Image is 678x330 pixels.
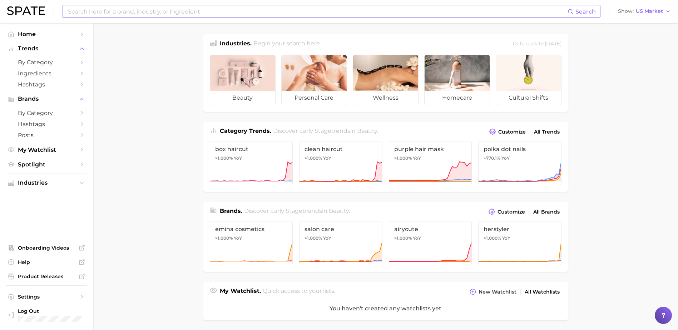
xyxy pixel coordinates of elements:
button: Trends [6,43,87,54]
a: homecare [424,55,490,105]
a: salon care>1,000% YoY [299,221,382,265]
span: New Watchlist [479,289,516,295]
h2: Quick access to your lists. [263,287,335,297]
span: YoY [323,235,331,241]
img: SPATE [7,6,45,15]
span: Spotlight [18,161,75,168]
span: YoY [413,235,421,241]
span: wellness [353,91,418,105]
span: All Watchlists [525,289,560,295]
span: Brands [18,96,75,102]
span: by Category [18,59,75,66]
a: by Category [6,57,87,68]
a: Help [6,257,87,267]
span: Hashtags [18,81,75,88]
a: Home [6,29,87,40]
span: cultural shifts [496,91,561,105]
span: YoY [501,155,510,161]
span: >1,000% [305,155,322,161]
span: Hashtags [18,121,75,127]
a: polka dot nails+770.1% YoY [478,141,561,185]
span: All Brands [533,209,560,215]
span: YoY [502,235,510,241]
span: >1,000% [215,235,233,241]
span: box haircut [215,146,288,152]
a: box haircut>1,000% YoY [210,141,293,185]
span: purple hair mask [394,146,467,152]
span: herstyler [484,226,556,232]
span: Customize [498,129,526,135]
a: cultural shifts [496,55,561,105]
span: beauty [357,127,377,134]
span: personal care [282,91,347,105]
span: US Market [636,9,663,13]
span: beauty [329,207,349,214]
a: purple hair mask>1,000% YoY [389,141,472,185]
h2: Begin your search here. [253,39,321,49]
div: You haven't created any watchlists yet [203,297,568,320]
span: +770.1% [484,155,500,161]
span: by Category [18,110,75,116]
span: airycute [394,226,467,232]
a: Posts [6,130,87,141]
span: Product Releases [18,273,75,280]
span: Posts [18,132,75,139]
h1: Industries. [220,39,252,49]
a: All Brands [531,207,561,217]
a: My Watchlist [6,144,87,155]
a: by Category [6,107,87,119]
input: Search here for a brand, industry, or ingredient [67,5,568,17]
a: airycute>1,000% YoY [389,221,472,265]
a: Product Releases [6,271,87,282]
a: wellness [353,55,419,105]
span: Discover Early Stage trends in . [273,127,378,134]
button: Customize [487,207,526,217]
span: homecare [425,91,490,105]
span: Settings [18,294,75,300]
a: clean haircut>1,000% YoY [299,141,382,185]
a: personal care [281,55,347,105]
a: Settings [6,291,87,302]
span: Industries [18,180,75,186]
a: All Trends [532,127,561,137]
button: Industries [6,177,87,188]
a: Hashtags [6,119,87,130]
span: polka dot nails [484,146,556,152]
span: clean haircut [305,146,377,152]
span: Category Trends . [220,127,271,134]
a: Log out. Currently logged in with e-mail christine.kappner@mane.com. [6,306,87,324]
a: Onboarding Videos [6,242,87,253]
span: salon care [305,226,377,232]
span: beauty [210,91,275,105]
span: Home [18,31,75,37]
span: YoY [234,235,242,241]
button: Customize [488,127,527,137]
span: Help [18,259,75,265]
span: >1,000% [394,155,412,161]
span: emina cosmetics [215,226,288,232]
span: Brands . [220,207,242,214]
span: >1,000% [484,235,501,241]
a: Hashtags [6,79,87,90]
span: >1,000% [305,235,322,241]
span: YoY [413,155,421,161]
span: Show [618,9,634,13]
h1: My Watchlist. [220,287,261,297]
span: >1,000% [394,235,412,241]
span: Trends [18,45,75,52]
a: emina cosmetics>1,000% YoY [210,221,293,265]
span: Discover Early Stage brands in . [244,207,350,214]
button: ShowUS Market [616,7,673,16]
div: Data update: [DATE] [513,39,561,49]
span: Customize [498,209,525,215]
span: My Watchlist [18,146,75,153]
button: New Watchlist [468,287,518,297]
a: beauty [210,55,276,105]
span: Search [575,8,596,15]
a: herstyler>1,000% YoY [478,221,561,265]
span: YoY [234,155,242,161]
span: Log Out [18,308,94,314]
span: All Trends [534,129,560,135]
a: Ingredients [6,68,87,79]
button: Brands [6,94,87,104]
